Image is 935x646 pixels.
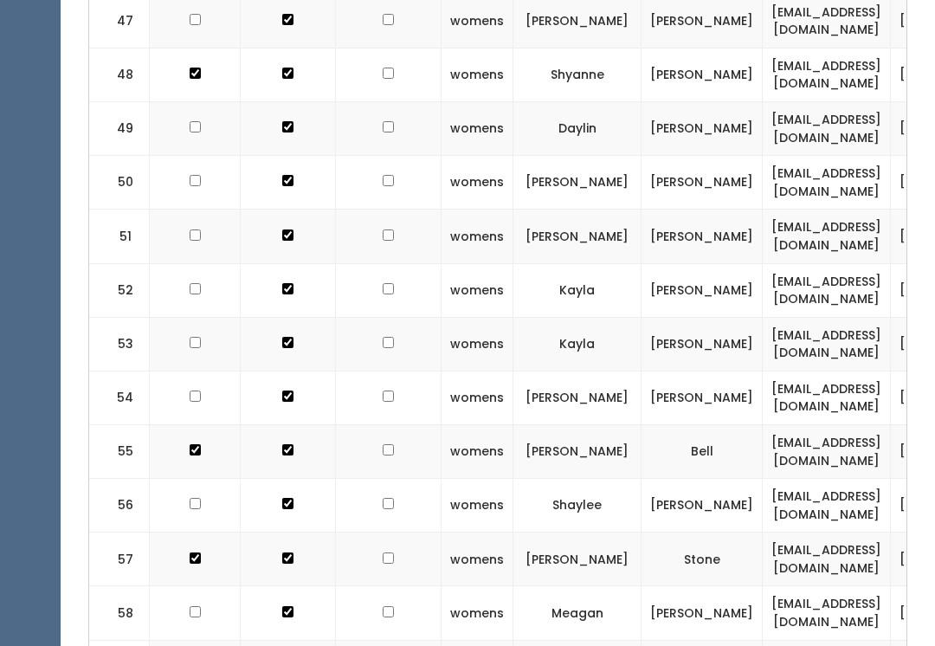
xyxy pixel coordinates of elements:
[442,48,513,102] td: womens
[763,318,891,371] td: [EMAIL_ADDRESS][DOMAIN_NAME]
[442,587,513,641] td: womens
[763,480,891,533] td: [EMAIL_ADDRESS][DOMAIN_NAME]
[89,157,150,210] td: 50
[763,371,891,425] td: [EMAIL_ADDRESS][DOMAIN_NAME]
[89,480,150,533] td: 56
[442,318,513,371] td: womens
[513,264,642,318] td: Kayla
[89,587,150,641] td: 58
[442,103,513,157] td: womens
[513,157,642,210] td: [PERSON_NAME]
[642,48,763,102] td: [PERSON_NAME]
[642,103,763,157] td: [PERSON_NAME]
[89,533,150,587] td: 57
[513,210,642,264] td: [PERSON_NAME]
[642,371,763,425] td: [PERSON_NAME]
[442,533,513,587] td: womens
[763,157,891,210] td: [EMAIL_ADDRESS][DOMAIN_NAME]
[513,48,642,102] td: Shyanne
[89,48,150,102] td: 48
[442,157,513,210] td: womens
[89,425,150,479] td: 55
[763,210,891,264] td: [EMAIL_ADDRESS][DOMAIN_NAME]
[442,425,513,479] td: womens
[513,480,642,533] td: Shaylee
[642,587,763,641] td: [PERSON_NAME]
[763,48,891,102] td: [EMAIL_ADDRESS][DOMAIN_NAME]
[642,480,763,533] td: [PERSON_NAME]
[442,480,513,533] td: womens
[89,103,150,157] td: 49
[642,210,763,264] td: [PERSON_NAME]
[642,157,763,210] td: [PERSON_NAME]
[89,264,150,318] td: 52
[642,264,763,318] td: [PERSON_NAME]
[513,533,642,587] td: [PERSON_NAME]
[442,371,513,425] td: womens
[513,587,642,641] td: Meagan
[763,425,891,479] td: [EMAIL_ADDRESS][DOMAIN_NAME]
[642,318,763,371] td: [PERSON_NAME]
[642,425,763,479] td: Bell
[763,533,891,587] td: [EMAIL_ADDRESS][DOMAIN_NAME]
[513,371,642,425] td: [PERSON_NAME]
[513,425,642,479] td: [PERSON_NAME]
[513,103,642,157] td: Daylin
[442,210,513,264] td: womens
[763,103,891,157] td: [EMAIL_ADDRESS][DOMAIN_NAME]
[513,318,642,371] td: Kayla
[89,210,150,264] td: 51
[89,371,150,425] td: 54
[89,318,150,371] td: 53
[763,587,891,641] td: [EMAIL_ADDRESS][DOMAIN_NAME]
[442,264,513,318] td: womens
[642,533,763,587] td: Stone
[763,264,891,318] td: [EMAIL_ADDRESS][DOMAIN_NAME]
